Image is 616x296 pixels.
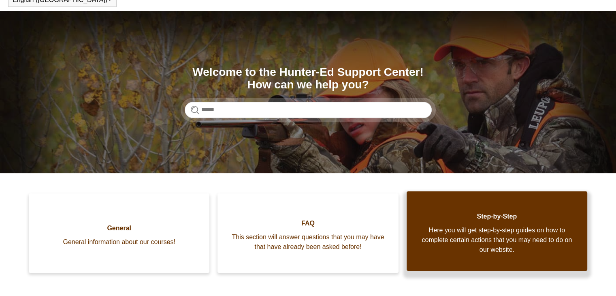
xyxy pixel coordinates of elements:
span: This section will answer questions that you may have that have already been asked before! [230,232,386,252]
span: Here you will get step-by-step guides on how to complete certain actions that you may need to do ... [419,225,575,255]
span: FAQ [230,219,386,228]
a: General General information about our courses! [29,193,209,273]
span: Step-by-Step [419,212,575,221]
a: Step-by-Step Here you will get step-by-step guides on how to complete certain actions that you ma... [407,191,587,271]
h1: Welcome to the Hunter-Ed Support Center! How can we help you? [185,66,432,91]
a: FAQ This section will answer questions that you may have that have already been asked before! [217,193,398,273]
span: General information about our courses! [41,237,197,247]
span: General [41,223,197,233]
input: Search [185,102,432,118]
